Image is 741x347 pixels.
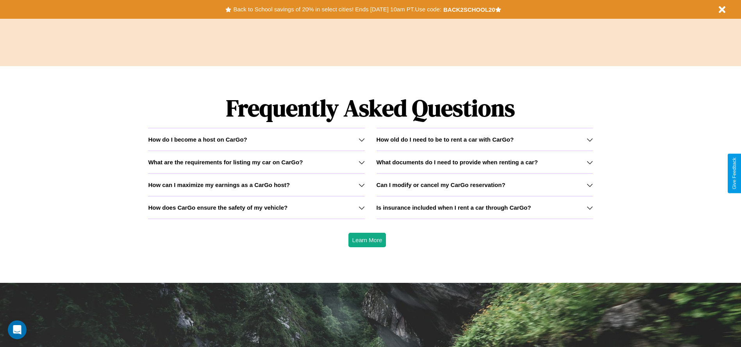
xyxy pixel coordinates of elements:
[148,88,593,128] h1: Frequently Asked Questions
[348,233,386,247] button: Learn More
[231,4,443,15] button: Back to School savings of 20% in select cities! Ends [DATE] 10am PT.Use code:
[377,182,505,188] h3: Can I modify or cancel my CarGo reservation?
[377,204,531,211] h3: Is insurance included when I rent a car through CarGo?
[732,158,737,189] div: Give Feedback
[148,159,303,165] h3: What are the requirements for listing my car on CarGo?
[148,182,290,188] h3: How can I maximize my earnings as a CarGo host?
[8,320,27,339] div: Open Intercom Messenger
[377,159,538,165] h3: What documents do I need to provide when renting a car?
[148,204,287,211] h3: How does CarGo ensure the safety of my vehicle?
[443,6,495,13] b: BACK2SCHOOL20
[377,136,514,143] h3: How old do I need to be to rent a car with CarGo?
[148,136,247,143] h3: How do I become a host on CarGo?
